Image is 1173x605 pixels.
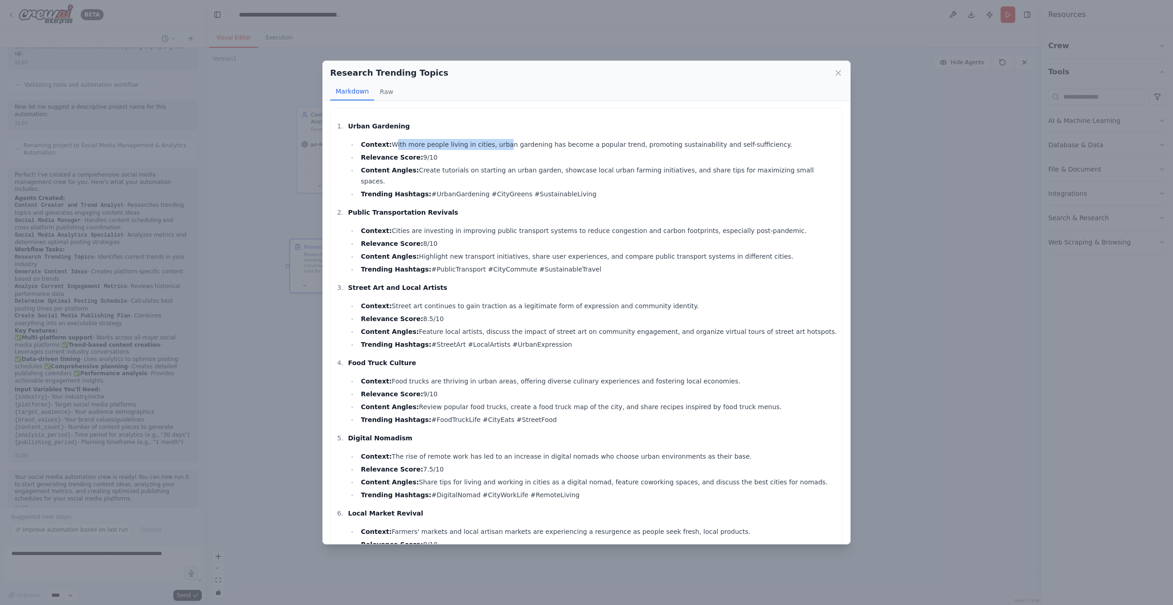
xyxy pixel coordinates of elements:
li: 8/10 [358,238,838,249]
li: #DigitalNomad #CityWorkLife #RemoteLiving [358,489,838,500]
li: With more people living in cities, urban gardening has become a popular trend, promoting sustaina... [358,139,838,150]
strong: Context: [361,528,392,535]
strong: Urban Gardening [348,122,410,130]
strong: Relevance Score: [361,154,423,161]
li: 9/10 [358,389,838,400]
strong: Local Market Revival [348,510,423,517]
h2: Research Trending Topics [330,67,448,79]
li: #StreetArt #LocalArtists #UrbanExpression [358,339,838,350]
strong: Context: [361,141,392,148]
li: #UrbanGardening #CityGreens #SustainableLiving [358,189,838,200]
strong: Content Angles: [361,478,419,486]
li: Farmers' markets and local artisan markets are experiencing a resurgence as people seek fresh, lo... [358,526,838,537]
strong: Food Truck Culture [348,359,416,366]
strong: Context: [361,302,392,310]
strong: Trending Hashtags: [361,266,432,273]
strong: Relevance Score: [361,466,423,473]
strong: Street Art and Local Artists [348,284,447,291]
li: Cities are investing in improving public transport systems to reduce congestion and carbon footpr... [358,225,838,236]
strong: Context: [361,377,392,385]
strong: Content Angles: [361,167,419,174]
button: Raw [374,83,398,100]
li: Food trucks are thriving in urban areas, offering diverse culinary experiences and fostering loca... [358,376,838,387]
li: 7.5/10 [358,464,838,475]
li: Share tips for living and working in cities as a digital nomad, feature coworking spaces, and dis... [358,477,838,488]
strong: Relevance Score: [361,541,423,548]
li: Review popular food trucks, create a food truck map of the city, and share recipes inspired by fo... [358,401,838,412]
li: Street art continues to gain traction as a legitimate form of expression and community identity. [358,300,838,311]
li: #PublicTransport #CityCommute #SustainableTravel [358,264,838,275]
strong: Content Angles: [361,253,419,260]
strong: Context: [361,453,392,460]
li: Highlight new transport initiatives, share user experiences, and compare public transport systems... [358,251,838,262]
li: 8.5/10 [358,313,838,324]
strong: Public Transportation Revivals [348,209,458,216]
li: Create tutorials on starting an urban garden, showcase local urban farming initiatives, and share... [358,165,838,187]
li: #FoodTruckLife #CityEats #StreetFood [358,414,838,425]
strong: Relevance Score: [361,315,423,322]
strong: Trending Hashtags: [361,190,432,198]
li: Feature local artists, discuss the impact of street art on community engagement, and organize vir... [358,326,838,337]
strong: Relevance Score: [361,240,423,247]
strong: Content Angles: [361,403,419,411]
button: Markdown [330,83,374,100]
strong: Digital Nomadism [348,434,412,442]
strong: Context: [361,227,392,234]
strong: Trending Hashtags: [361,416,432,423]
li: The rise of remote work has led to an increase in digital nomads who choose urban environments as... [358,451,838,462]
li: 9/10 [358,152,838,163]
li: 8/10 [358,539,838,550]
strong: Content Angles: [361,328,419,335]
strong: Trending Hashtags: [361,491,432,499]
strong: Relevance Score: [361,390,423,398]
strong: Trending Hashtags: [361,341,432,348]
